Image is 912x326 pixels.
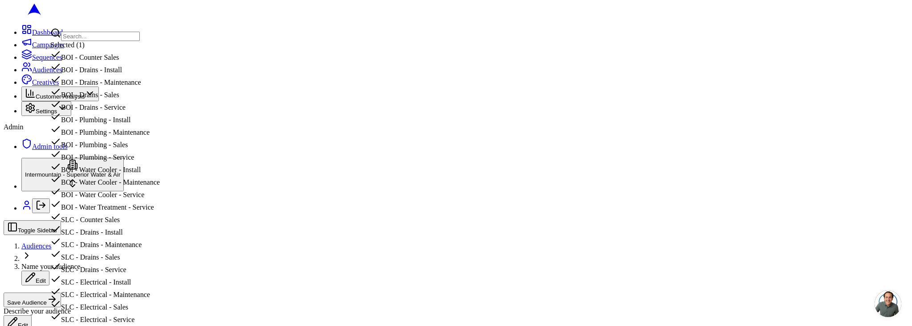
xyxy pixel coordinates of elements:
div: BOI - Water Cooler - Maintenance [50,174,161,186]
a: Campaigns [21,41,64,49]
button: Save Audience [4,293,61,307]
a: Dashboard [21,29,63,36]
a: Admin tools [21,143,68,150]
button: Intermountain - Superior Water & Air [21,158,124,191]
div: Admin [4,123,908,131]
div: SLC - Electrical - Sales [50,299,161,311]
a: Audiences [21,242,52,250]
div: BOI - Drains - Maintenance [50,74,161,87]
span: Customer Analysis [36,93,85,100]
span: Dashboard [32,29,63,36]
div: SLC - Drains - Maintenance [50,236,161,249]
div: BOI - Plumbing - Sales [50,136,161,149]
button: Customer Analysis [21,87,99,101]
a: Creatives [21,78,59,86]
div: SLC - Electrical - Service [50,311,161,324]
div: Selected ( 1 ) [50,41,161,49]
span: Settings [36,108,57,115]
span: Name your audience [21,263,80,270]
button: Edit [21,271,49,285]
div: BOI - Plumbing - Install [50,111,161,124]
nav: breadcrumb [4,242,908,285]
div: SLC - Drains - Install [50,224,161,236]
div: BOI - Drains - Service [50,99,161,111]
span: Intermountain - Superior Water & Air [25,171,120,178]
a: Audiences [21,66,62,74]
div: BOI - Drains - Sales [50,87,161,99]
button: Toggle Sidebar [4,220,61,235]
div: BOI - Plumbing - Service [50,149,161,161]
button: Log out [32,198,50,213]
div: BOI - Plumbing - Maintenance [50,124,161,136]
a: Sequences [21,54,62,61]
span: Edit [36,277,46,284]
div: BOI - Drains - Install [50,62,161,74]
span: Audiences [32,66,62,74]
div: SLC - Electrical - Install [50,274,161,286]
span: Toggle Sidebar [18,227,57,234]
div: SLC - Electrical - Maintenance [50,286,161,299]
div: BOI - Water Cooler - Service [50,186,161,199]
div: SLC - Drains - Sales [50,249,161,261]
span: Campaigns [32,41,64,49]
div: BOI - Counter Sales [50,49,161,62]
span: Admin tools [32,143,68,150]
button: Settings [21,101,71,116]
div: SLC - Counter Sales [50,211,161,224]
input: Search... [61,32,140,41]
span: Sequences [32,54,62,61]
span: Creatives [32,78,59,86]
span: Describe your audience [4,307,71,315]
div: BOI - Water Cooler - Install [50,161,161,174]
a: Open chat [875,290,901,317]
div: BOI - Water Treatment - Service [50,199,161,211]
div: SLC - Drains - Service [50,261,161,274]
